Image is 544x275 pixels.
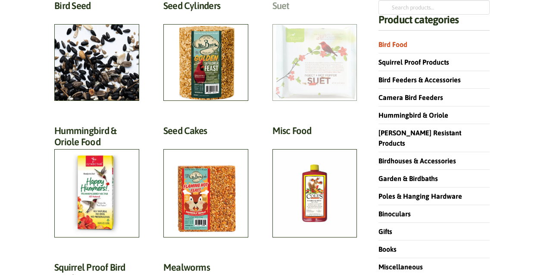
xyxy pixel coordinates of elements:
[163,125,248,141] h2: Seed Cakes
[378,263,423,271] a: Miscellaneous
[378,129,461,147] a: [PERSON_NAME] Resistant Products
[378,192,462,200] a: Poles & Hanging Hardware
[272,125,357,141] h2: Misc Food
[163,125,248,237] a: Visit product category Seed Cakes
[378,58,449,66] a: Squirrel Proof Products
[378,175,438,182] a: Garden & Birdbaths
[378,41,407,48] a: Bird Food
[378,76,461,84] a: Bird Feeders & Accessories
[378,210,411,218] a: Binoculars
[378,94,443,101] a: Camera Bird Feeders
[378,228,392,235] a: Gifts
[378,245,397,253] a: Books
[378,157,456,165] a: Birdhouses & Accessories
[272,125,357,237] a: Visit product category Misc Food
[378,15,490,31] h4: Product categories
[378,111,448,119] a: Hummingbird & Oriole
[54,125,139,153] h2: Hummingbird & Oriole Food
[54,125,139,237] a: Visit product category Hummingbird & Oriole Food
